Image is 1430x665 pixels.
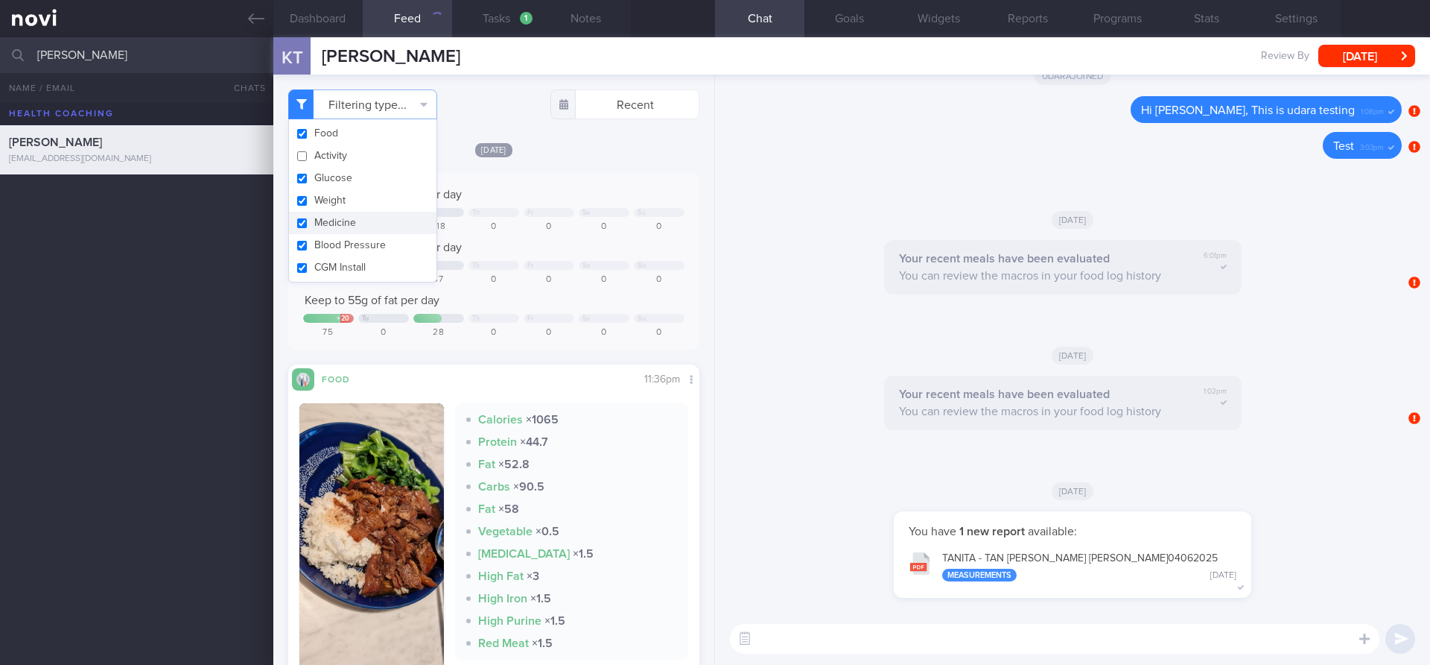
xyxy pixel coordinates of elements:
[288,89,437,119] button: Filtering type...
[638,262,646,270] div: Su
[1261,50,1309,63] span: Review By
[314,372,374,385] div: Food
[472,209,480,217] div: Th
[468,327,519,338] div: 0
[634,327,684,338] div: 0
[337,315,350,323] div: + 20
[475,143,512,157] span: [DATE]
[478,637,529,649] strong: Red Meat
[498,458,530,470] strong: × 52.8
[305,294,439,306] span: Keep to 55g of fat per day
[478,414,523,426] strong: Calories
[264,28,320,86] div: KT
[532,637,553,649] strong: × 1.5
[909,524,1236,539] p: You have available:
[1204,387,1227,397] span: 1:02pm
[579,327,629,338] div: 0
[478,526,533,538] strong: Vegetable
[1333,140,1354,152] span: Test
[513,481,544,493] strong: × 90.5
[638,315,646,323] div: Su
[478,503,495,515] strong: Fat
[582,262,591,270] div: Sa
[289,256,436,279] button: CGM Install
[899,253,1110,265] strong: Your recent meals have been evaluated
[413,274,464,286] div: 37
[956,526,1028,538] strong: 1 new report
[362,315,369,323] div: Tu
[899,388,1110,400] strong: Your recent meals have been evaluated
[9,136,102,148] span: [PERSON_NAME]
[524,221,574,233] div: 0
[478,458,495,470] strong: Fat
[579,221,629,233] div: 0
[1141,104,1355,116] span: Hi [PERSON_NAME], This is udara testing
[478,436,517,448] strong: Protein
[289,145,436,167] button: Activity
[1052,347,1094,365] span: [DATE]
[1318,45,1415,67] button: [DATE]
[214,73,273,103] button: Chats
[527,570,539,582] strong: × 3
[322,48,460,66] span: [PERSON_NAME]
[634,274,684,286] div: 0
[520,12,533,25] div: 1
[527,209,534,217] div: Fr
[1360,139,1384,153] span: 3:03pm
[478,481,510,493] strong: Carbs
[527,315,534,323] div: Fr
[478,548,570,560] strong: [MEDICAL_DATA]
[9,154,264,165] div: [EMAIL_ADDRESS][DOMAIN_NAME]
[289,234,436,256] button: Blood Pressure
[582,209,591,217] div: Sa
[573,548,594,560] strong: × 1.5
[1204,251,1227,261] span: 6:01pm
[1361,103,1384,117] span: 1:08pm
[472,315,480,323] div: Th
[289,212,436,234] button: Medicine
[644,374,680,385] span: 11:36pm
[1210,570,1236,582] div: [DATE]
[942,552,1236,582] div: TANITA - TAN [PERSON_NAME] [PERSON_NAME] 04062025
[468,274,519,286] div: 0
[289,189,436,212] button: Weight
[520,436,548,448] strong: × 44.7
[413,221,464,233] div: 718
[413,327,464,338] div: 28
[1052,482,1094,500] span: [DATE]
[942,569,1017,582] div: Measurements
[524,274,574,286] div: 0
[579,274,629,286] div: 0
[638,209,646,217] div: Su
[468,221,519,233] div: 0
[530,593,551,605] strong: × 1.5
[289,167,436,189] button: Glucose
[1035,67,1111,85] span: Udara joined
[901,543,1244,590] button: TANITA - TAN [PERSON_NAME] [PERSON_NAME]04062025 Measurements [DATE]
[478,615,541,627] strong: High Purine
[899,404,1182,419] p: You can review the macros in your food log history
[524,327,574,338] div: 0
[358,327,409,338] div: 0
[498,503,519,515] strong: × 58
[527,262,534,270] div: Fr
[582,315,591,323] div: Sa
[472,262,480,270] div: Th
[1052,211,1094,229] span: [DATE]
[634,221,684,233] div: 0
[526,414,559,426] strong: × 1065
[478,593,527,605] strong: High Iron
[899,268,1182,283] p: You can review the macros in your food log history
[478,570,524,582] strong: High Fat
[303,327,354,338] div: 75
[289,122,436,145] button: Food
[536,526,559,538] strong: × 0.5
[544,615,565,627] strong: × 1.5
